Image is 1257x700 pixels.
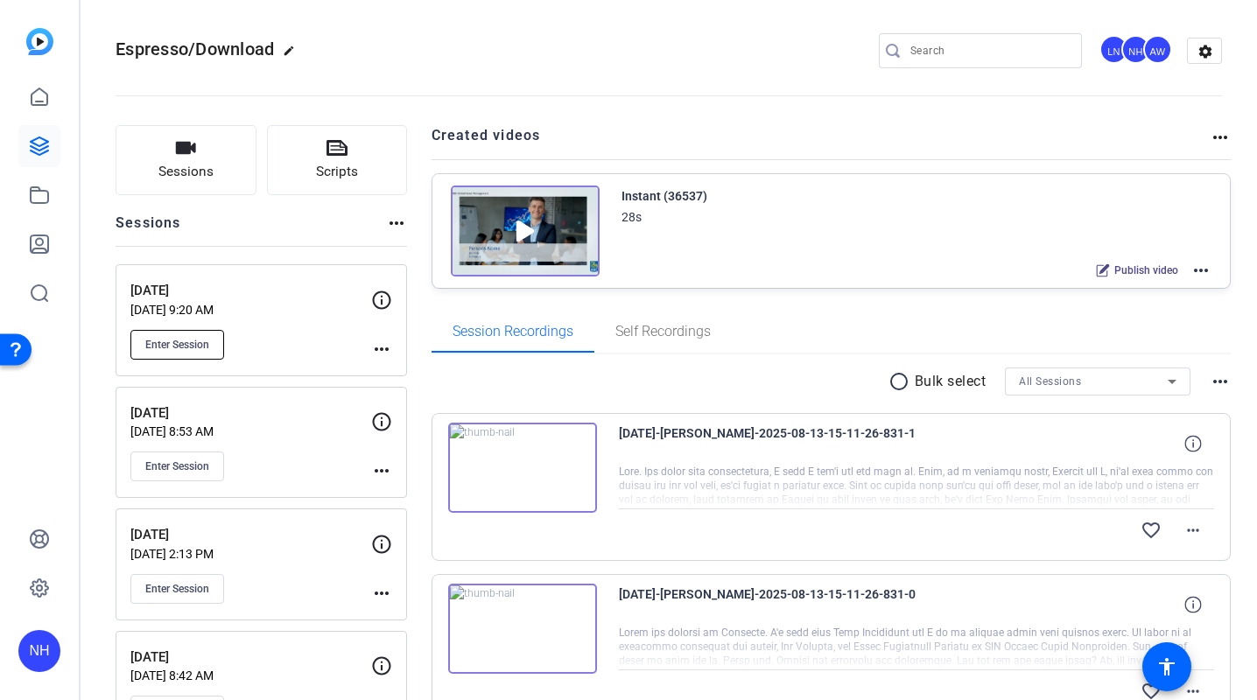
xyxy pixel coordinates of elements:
[145,582,209,596] span: Enter Session
[1143,35,1174,66] ngx-avatar: Ashley Williams
[371,583,392,604] mat-icon: more_horiz
[1156,656,1177,677] mat-icon: accessibility
[1099,35,1128,64] div: LN
[130,281,371,301] p: [DATE]
[116,213,181,246] h2: Sessions
[1183,520,1204,541] mat-icon: more_horiz
[130,574,224,604] button: Enter Session
[1141,520,1162,541] mat-icon: favorite_border
[615,325,711,339] span: Self Recordings
[283,45,304,66] mat-icon: edit
[130,647,371,668] p: [DATE]
[130,403,371,423] p: [DATE]
[386,213,407,234] mat-icon: more_horiz
[130,668,371,682] p: [DATE] 8:42 AM
[145,338,209,352] span: Enter Session
[1121,35,1152,66] ngx-avatar: Nancy Hanninen
[1188,38,1223,65] mat-icon: settings
[158,162,214,182] span: Sessions
[621,206,642,227] div: 28s
[888,371,915,392] mat-icon: radio_button_unchecked
[130,330,224,360] button: Enter Session
[116,38,274,59] span: Espresso/Download
[116,125,256,195] button: Sessions
[130,303,371,317] p: [DATE] 9:20 AM
[619,584,943,626] span: [DATE]-[PERSON_NAME]-2025-08-13-15-11-26-831-0
[130,547,371,561] p: [DATE] 2:13 PM
[451,185,600,276] img: Creator Project Thumbnail
[26,28,53,55] img: blue-gradient.svg
[267,125,408,195] button: Scripts
[448,584,597,675] img: thumb-nail
[1114,263,1178,277] span: Publish video
[910,40,1068,61] input: Search
[432,125,1211,159] h2: Created videos
[145,459,209,473] span: Enter Session
[130,525,371,545] p: [DATE]
[1099,35,1130,66] ngx-avatar: Lan Nguyen
[130,424,371,438] p: [DATE] 8:53 AM
[619,423,943,465] span: [DATE]-[PERSON_NAME]-2025-08-13-15-11-26-831-1
[1210,127,1231,148] mat-icon: more_horiz
[448,423,597,514] img: thumb-nail
[621,185,707,206] div: Instant (36537)
[915,371,987,392] p: Bulk select
[453,325,573,339] span: Session Recordings
[130,451,224,481] button: Enter Session
[18,630,60,672] div: NH
[1190,260,1211,281] mat-icon: more_horiz
[316,162,358,182] span: Scripts
[371,339,392,360] mat-icon: more_horiz
[371,460,392,481] mat-icon: more_horiz
[1143,35,1172,64] div: AW
[1121,35,1150,64] div: NH
[1019,375,1081,388] span: All Sessions
[1210,371,1231,392] mat-icon: more_horiz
